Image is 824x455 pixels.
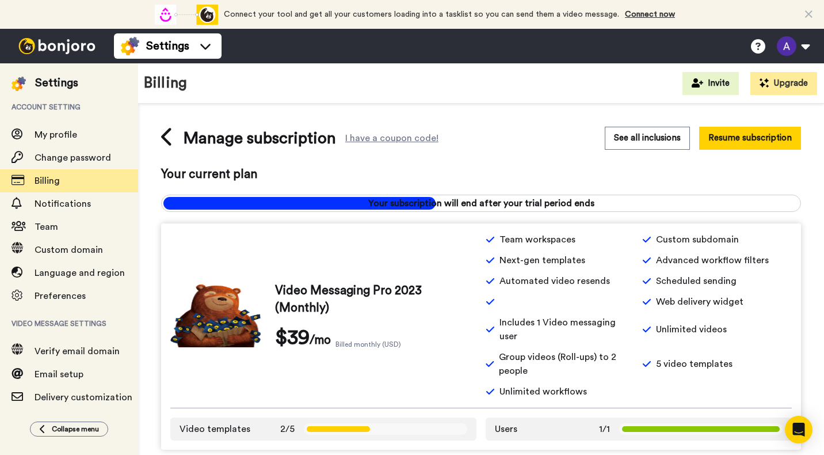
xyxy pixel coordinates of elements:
span: Email setup [35,370,83,379]
span: Unlimited videos [656,323,727,336]
h1: Billing [144,75,187,92]
span: Team workspaces [499,233,575,247]
img: settings-colored.svg [121,37,139,55]
button: See all inclusions [605,127,690,149]
span: Verify email domain [35,347,120,356]
span: Users [495,422,517,436]
span: Next-gen templates [499,253,585,267]
span: Web delivery widget [656,295,743,309]
button: Resume subscription [699,127,801,149]
span: Video Messaging Pro 2023 (Monthly) [275,282,476,317]
span: 5 video templates [656,357,733,371]
span: /mo [310,332,331,349]
span: Custom domain [35,245,103,255]
span: My profile [35,130,77,139]
img: settings-colored.svg [12,77,26,91]
span: Your current plan [161,166,801,183]
span: Connect your tool and get all your customers loading into a tasklist so you can send them a video... [224,10,619,18]
span: Collapse menu [52,424,99,434]
span: Scheduled sending [656,274,737,288]
span: Settings [146,38,189,54]
span: Automated video resends [499,274,610,288]
span: Billed monthly (USD) [335,340,401,349]
span: Includes 1 Video messaging user [499,316,635,343]
div: Settings [35,75,78,91]
span: Unlimited workflows [499,385,587,399]
span: Custom subdomain [656,233,739,247]
span: Change password [35,153,111,162]
div: I have a coupon code! [345,135,438,142]
div: animation [155,5,218,25]
button: Invite [682,72,739,95]
span: Delivery customization [35,393,132,402]
span: Manage subscription [183,127,336,150]
div: Open Intercom Messenger [785,416,812,443]
span: Video templates [180,422,250,436]
span: Group videos (Roll-ups) to 2 people [499,350,635,378]
a: Connect now [625,10,675,18]
span: Advanced workflow filters [656,253,769,267]
span: 2/5 [280,422,295,436]
button: Collapse menu [30,422,108,437]
span: 1/1 [599,422,610,436]
button: Upgrade [750,72,817,95]
span: Language and region [35,268,125,278]
img: bj-logo-header-white.svg [14,38,100,54]
span: Billing [35,176,60,185]
span: $39 [275,326,310,349]
span: Notifications [35,199,91,208]
img: vm-pro.png [170,284,261,347]
span: Team [35,222,58,232]
span: Preferences [35,291,86,301]
span: Your subscription will end after your trial period ends [162,196,800,210]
